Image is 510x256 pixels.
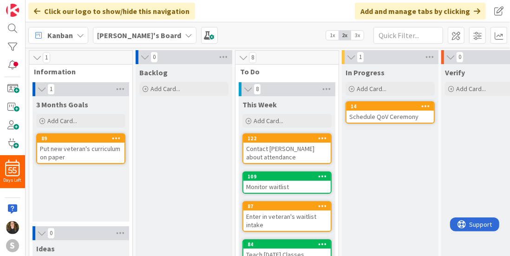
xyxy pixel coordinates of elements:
div: 87 [243,202,331,210]
span: 0 [150,52,158,63]
span: In Progress [346,68,385,77]
input: Quick Filter... [373,27,443,44]
div: 14Schedule QoV Ceremony [347,102,434,123]
span: 1x [326,31,339,40]
span: Add Card... [254,117,283,125]
div: Add and manage tabs by clicking [355,3,486,20]
span: 1 [43,52,50,63]
span: 3x [351,31,364,40]
span: 3 Months Goals [36,100,88,109]
div: Enter in veteran's waitlist intake [243,210,331,231]
div: 122 [248,135,331,142]
b: [PERSON_NAME]'s Board [97,31,181,40]
span: Add Card... [150,85,180,93]
img: KP [6,221,19,234]
span: Information [34,67,121,76]
div: 109Monitor waitlist [243,172,331,193]
span: To Do [240,67,327,76]
span: This Week [242,100,277,109]
span: 55 [8,167,17,174]
span: 0 [456,52,464,63]
img: Visit kanbanzone.com [6,4,19,17]
span: Add Card... [456,85,486,93]
div: 89 [37,134,124,143]
div: 87Enter in veteran's waitlist intake [243,202,331,231]
div: S [6,239,19,252]
span: Add Card... [47,117,77,125]
div: Monitor waitlist [243,181,331,193]
span: Support [20,1,42,13]
span: 8 [249,52,256,63]
div: Click our logo to show/hide this navigation [28,3,195,20]
span: 1 [47,84,55,95]
div: 109 [248,173,331,180]
div: Put new veteran's curriculum on paper [37,143,124,163]
div: 122 [243,134,331,143]
div: 14 [347,102,434,111]
div: 84 [243,240,331,249]
span: Add Card... [357,85,386,93]
div: 14 [351,103,434,110]
div: 122Contact [PERSON_NAME] about attendance [243,134,331,163]
div: Schedule QoV Ceremony [347,111,434,123]
div: 89 [41,135,124,142]
span: Kanban [47,30,73,41]
span: 2x [339,31,351,40]
div: Contact [PERSON_NAME] about attendance [243,143,331,163]
div: 87 [248,203,331,210]
span: 8 [254,84,261,95]
div: 109 [243,172,331,181]
div: 84 [248,241,331,248]
span: 1 [357,52,364,63]
span: Backlog [139,68,168,77]
div: 89Put new veteran's curriculum on paper [37,134,124,163]
span: Verify [445,68,465,77]
span: 0 [47,228,55,239]
span: Ideas [36,244,55,253]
